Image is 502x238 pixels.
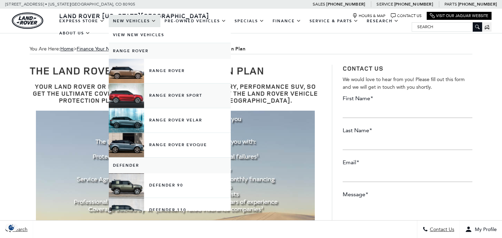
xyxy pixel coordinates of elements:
[30,44,472,54] span: You Are Here:
[12,13,43,29] img: Land Rover
[343,95,373,102] label: First Name
[109,133,231,157] a: Range Rover Evoque
[472,227,497,232] span: My Profile
[12,13,43,29] a: land-rover
[30,83,321,104] h3: Your Land Rover or Range Rover is the ultimate luxury, performance SUV, so get the ultimate cover...
[352,13,386,18] a: Hours & Map
[55,15,412,39] nav: Main Navigation
[160,15,230,27] a: Pre-Owned Vehicles
[109,84,231,108] a: Range Rover Sport
[109,173,231,198] a: Defender 90
[77,46,152,52] a: Finance Your New or Used Vehicle
[109,15,160,27] a: New Vehicles
[428,227,454,232] span: Contact Us
[60,46,74,52] a: Home
[60,46,245,52] span: >
[326,1,365,7] a: [PHONE_NUMBER]
[30,44,472,54] div: Breadcrumbs
[109,59,231,83] a: Range Rover
[391,13,421,18] a: Contact Us
[268,15,305,27] a: Finance
[55,11,213,20] a: Land Rover [US_STATE][GEOGRAPHIC_DATA]
[363,15,403,27] a: Research
[30,65,321,76] h1: The Land Rover Vehicle Protection Plan
[343,127,372,134] label: Last Name
[412,23,482,31] input: Search
[230,15,268,27] a: Specials
[343,136,472,150] input: Last Name*
[55,27,94,39] a: About Us
[460,221,502,238] button: Open user profile menu
[77,46,245,52] span: >
[109,158,231,173] a: Defender
[376,2,393,7] span: Service
[55,15,109,27] a: EXPRESS STORE
[313,2,325,7] span: Sales
[444,2,457,7] span: Parts
[109,108,231,133] a: Range Rover Velar
[343,77,465,90] span: We would love to hear from you! Please fill out this form and we will get in touch with you shortly.
[5,2,135,7] a: [STREET_ADDRESS] • [US_STATE][GEOGRAPHIC_DATA], CO 80905
[343,191,368,198] label: Message
[458,1,497,7] a: [PHONE_NUMBER]
[109,43,231,59] a: Range Rover
[3,224,20,231] img: Opt-Out Icon
[343,104,472,118] input: First Name*
[3,224,20,231] section: Click to Open Cookie Consent Modal
[109,27,231,43] a: View New Vehicles
[109,198,231,222] a: Defender 110
[305,15,363,27] a: Service & Parts
[394,1,433,7] a: [PHONE_NUMBER]
[430,13,488,18] a: Visit Our Jaguar Website
[343,159,359,166] label: Email
[343,65,472,72] h3: Contact Us
[59,11,209,20] span: Land Rover [US_STATE][GEOGRAPHIC_DATA]
[343,168,472,182] input: Email*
